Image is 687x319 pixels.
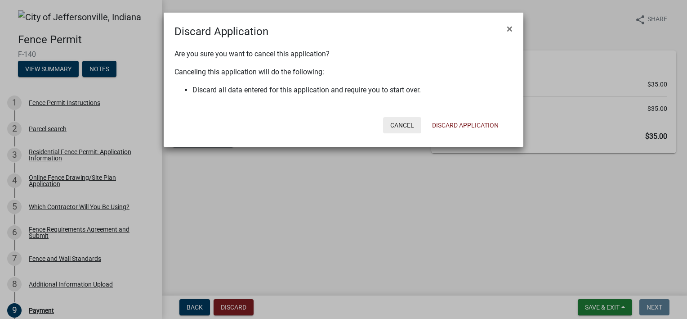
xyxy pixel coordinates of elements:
span: × [507,23,513,35]
li: Discard all data entered for this application and require you to start over. [192,85,513,96]
button: Discard Application [425,117,506,133]
p: Are you sure you want to cancel this application? [174,49,513,59]
button: Close [500,16,520,41]
h4: Discard Application [174,23,268,40]
button: Cancel [383,117,421,133]
p: Canceling this application will do the following: [174,67,513,77]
